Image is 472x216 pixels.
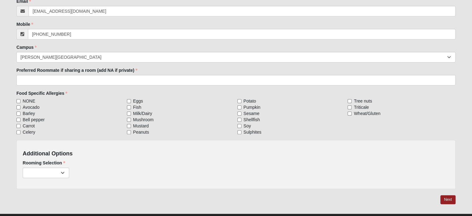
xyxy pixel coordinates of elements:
[133,98,143,104] span: Eggs
[23,160,65,166] label: Rooming Selection
[244,129,262,135] span: Sulphites
[16,21,33,27] label: Mobile
[133,117,154,123] span: Mushroom
[127,112,131,116] input: Milk/Dairy
[23,110,35,117] span: Barley
[23,129,35,135] span: Celery
[127,99,131,103] input: Eggs
[237,105,241,109] input: Pumpkin
[127,124,131,128] input: Mustard
[237,124,241,128] input: Soy
[127,130,131,134] input: Peanuts
[133,104,141,110] span: Fish
[244,104,260,110] span: Pumpkin
[16,44,37,50] label: Campus
[16,90,67,96] label: Food Specific Allergies
[244,98,256,104] span: Potato
[23,150,449,157] h4: Additional Options
[16,118,20,122] input: Bell pepper
[354,104,369,110] span: Triticale
[23,98,35,104] span: NONE
[23,117,45,123] span: Bell pepper
[348,112,352,116] input: Wheat/Gluten
[23,104,39,110] span: Avocado
[440,195,456,204] a: Next
[16,67,137,73] label: Preferred Roommate if sharing a room (add NA if private)
[237,130,241,134] input: Sulphites
[133,129,149,135] span: Peanuts
[237,112,241,116] input: Sesame
[16,105,20,109] input: Avocado
[127,105,131,109] input: Fish
[348,105,352,109] input: Triticale
[16,99,20,103] input: NONE
[354,98,372,104] span: Tree nuts
[16,130,20,134] input: Celery
[23,123,35,129] span: Carrot
[127,118,131,122] input: Mushroom
[354,110,380,117] span: Wheat/Gluten
[244,123,251,129] span: Soy
[133,123,149,129] span: Mustard
[244,117,260,123] span: Shellfish
[237,118,241,122] input: Shellfish
[16,112,20,116] input: Barley
[244,110,259,117] span: Sesame
[237,99,241,103] input: Potato
[16,124,20,128] input: Carrot
[133,110,152,117] span: Milk/Dairy
[348,99,352,103] input: Tree nuts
